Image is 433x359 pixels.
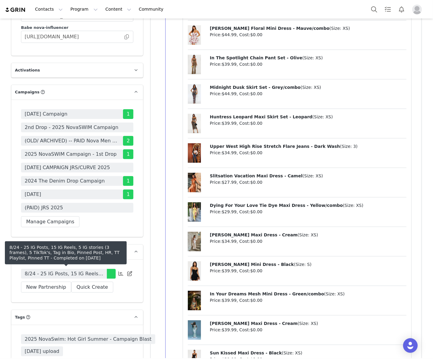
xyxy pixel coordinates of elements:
[25,124,118,131] span: 2nd Drop - 2025 NovaSWIM Campaign
[9,245,122,261] div: 8/24 - 25 IG Posts, 15 IG Reels, 5 IG stories (3 frames), 5 TikTok's, Tag in Bio, Pinned Post, HR...
[342,144,356,149] span: Size: 3
[299,321,316,326] span: Size: XS
[210,321,297,326] span: [PERSON_NAME] Maxi Dress - Cream
[222,209,237,214] span: $29.99
[210,238,407,245] p: Price: , Cost:
[222,180,237,185] span: $27.99
[222,239,237,244] span: $34.99
[15,89,40,95] span: Campaigns
[210,291,324,296] span: In Your Dreams Mesh Mini Dress - Green/combo
[250,209,262,214] span: $0.00
[71,282,113,293] button: Quick Create
[210,268,407,274] p: Price: , Cost:
[250,32,262,37] span: $0.00
[210,327,407,333] p: Price: , Cost:
[210,173,302,178] span: Slitsation Vacation Maxi Dress - Camel
[210,350,407,356] p: ( )
[250,62,262,67] span: $0.00
[210,209,407,215] p: Price: , Cost:
[222,150,237,155] span: $34.99
[135,2,170,16] a: Community
[25,151,117,158] span: 2025 NovaSWIM Campaign - 1st Drop
[326,291,343,296] span: Size: XS
[210,84,407,91] p: ( )
[123,109,133,119] span: 1
[250,327,262,332] span: $0.00
[210,120,407,127] p: Price: , Cost:
[25,177,105,185] span: 2024 The Denim Drop Campaign
[222,62,237,67] span: $39.99
[222,298,237,303] span: $39.99
[25,137,119,145] span: (OLD/ ARCHIVED) -- PAID Nova Men 2025
[403,338,418,353] div: Open Intercom Messenger
[210,26,329,31] span: [PERSON_NAME] Floral Mini Dress - Mauve/combo
[210,203,343,208] span: Dying For Your Love Tie Dye Maxi Dress - Yellow/combo
[299,232,316,237] span: Size: XS
[210,320,407,327] p: ( )
[21,347,63,356] span: [DATE] upload
[210,143,407,150] p: ( )
[210,232,297,237] span: [PERSON_NAME] Maxi Dress - Cream
[304,55,321,60] span: Size: XS
[210,179,407,186] p: Price: , Cost:
[368,2,381,16] button: Search
[210,114,312,119] span: Huntress Leopard Maxi Skirt Set - Leopard
[210,114,407,120] p: ( )
[25,191,41,198] span: [DATE]
[331,26,348,31] span: Size: XS
[210,61,407,68] p: Price: , Cost:
[210,350,282,355] span: Sun Kissed Maxi Dress - Black
[21,269,107,279] a: 8/24 - 25 IG Posts, 15 IG Reels, 5 IG stories (3 frames), 5 TikTok's, Tag in Bio, Pinned Post, HR...
[250,91,262,96] span: $0.00
[210,25,407,32] p: ( )
[314,114,331,119] span: Size: XS
[21,25,69,30] span: Babe nova-influencer
[210,297,407,304] p: Price: , Cost:
[250,239,262,244] span: $0.00
[412,5,422,14] img: placeholder-profile.jpg
[67,2,101,16] button: Program
[250,150,262,155] span: $0.00
[210,85,301,90] span: Midnight Dusk Skirt Set - Grey/combo
[25,164,110,171] span: [DATE] CAMPAIGN JRS/CURVE 2025
[210,262,294,267] span: [PERSON_NAME] Mini Dress - Black
[210,173,407,179] p: ( )
[296,262,310,267] span: Size: S
[210,202,407,209] p: ( )
[210,261,407,268] p: ( )
[283,350,301,355] span: Size: XS
[304,173,321,178] span: Size: XS
[222,91,237,96] span: $44.99
[210,55,407,61] p: ( )
[210,91,407,97] p: Price: , Cost:
[302,85,319,90] span: Size: XS
[123,149,133,159] span: 1
[250,180,262,185] span: $0.00
[250,298,262,303] span: $0.00
[210,32,407,38] p: Price: , Cost:
[250,121,262,126] span: $0.00
[5,7,26,13] img: grin logo
[381,2,395,16] a: Tasks
[15,314,25,320] span: Tags
[409,5,428,14] button: Profile
[31,2,66,16] button: Contacts
[123,136,133,146] span: 2
[345,203,362,208] span: Size: XS
[21,334,155,344] span: 2025 NovaSwim: Hot Girl Summer - Campaign Blast
[222,268,237,273] span: $39.99
[123,176,133,186] span: 1
[123,190,133,199] span: 1
[102,2,135,16] button: Content
[222,32,237,37] span: $44.99
[210,291,407,297] p: ( )
[5,5,250,12] body: Rich Text Area. Press ALT-0 for help.
[25,270,103,277] span: 8/24 - 25 IG Posts, 15 IG Reels, 5 IG stories (3 frames), 5 TikTok's, Tag in Bio, Pinned Post, HR...
[25,110,67,118] span: [DATE] Campaign
[25,204,63,211] span: (PAID) JRS 2025
[395,2,408,16] button: Notifications
[21,216,79,227] button: Manage Campaigns
[222,327,237,332] span: $39.99
[210,150,407,156] p: Price: , Cost:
